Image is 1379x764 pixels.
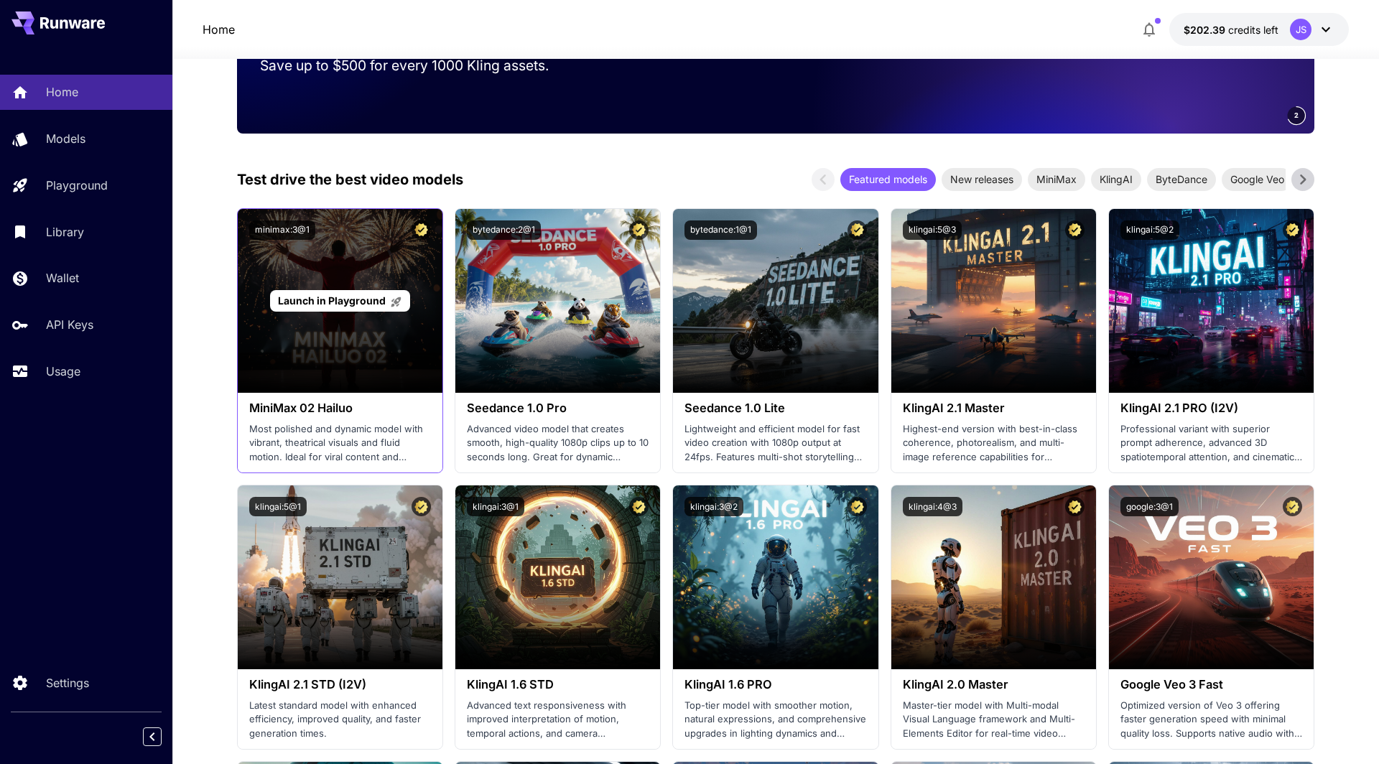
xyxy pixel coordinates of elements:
img: alt [1109,485,1314,669]
h3: KlingAI 2.1 Master [903,401,1085,415]
span: Launch in Playground [278,294,386,307]
h3: KlingAI 2.1 PRO (I2V) [1120,401,1302,415]
img: alt [238,485,442,669]
p: Home [46,83,78,101]
h3: Google Veo 3 Fast [1120,678,1302,691]
img: alt [891,485,1096,669]
button: Certified Model – Vetted for best performance and includes a commercial license. [412,220,431,240]
div: Featured models [840,168,936,191]
div: Collapse sidebar [154,724,172,750]
div: KlingAI [1091,168,1141,191]
button: klingai:4@3 [903,497,962,516]
p: Advanced text responsiveness with improved interpretation of motion, temporal actions, and camera... [467,699,649,741]
p: Advanced video model that creates smooth, high-quality 1080p clips up to 10 seconds long. Great f... [467,422,649,465]
a: Home [203,21,235,38]
button: google:3@1 [1120,497,1179,516]
p: Wallet [46,269,79,286]
div: New releases [942,168,1022,191]
button: Certified Model – Vetted for best performance and includes a commercial license. [1283,220,1302,240]
div: MiniMax [1028,168,1085,191]
h3: KlingAI 2.1 STD (I2V) [249,678,431,691]
button: $202.3949JS [1169,13,1349,46]
img: alt [891,209,1096,393]
img: alt [455,485,660,669]
p: Optimized version of Veo 3 offering faster generation speed with minimal quality loss. Supports n... [1120,699,1302,741]
button: minimax:3@1 [249,220,315,240]
nav: breadcrumb [203,21,235,38]
p: Latest standard model with enhanced efficiency, improved quality, and faster generation times. [249,699,431,741]
button: Certified Model – Vetted for best performance and includes a commercial license. [848,497,867,516]
span: MiniMax [1028,172,1085,187]
p: Most polished and dynamic model with vibrant, theatrical visuals and fluid motion. Ideal for vira... [249,422,431,465]
button: klingai:5@2 [1120,220,1179,240]
button: Certified Model – Vetted for best performance and includes a commercial license. [412,497,431,516]
span: Google Veo [1222,172,1293,187]
button: klingai:5@1 [249,497,307,516]
button: Certified Model – Vetted for best performance and includes a commercial license. [1283,497,1302,516]
h3: KlingAI 1.6 STD [467,678,649,691]
p: API Keys [46,316,93,333]
span: New releases [942,172,1022,187]
button: Certified Model – Vetted for best performance and includes a commercial license. [1065,220,1085,240]
button: klingai:5@3 [903,220,962,240]
h3: KlingAI 2.0 Master [903,678,1085,691]
span: ByteDance [1147,172,1216,187]
button: bytedance:1@1 [684,220,757,240]
div: $202.3949 [1184,22,1278,37]
img: alt [455,209,660,393]
span: Featured models [840,172,936,187]
p: Playground [46,177,108,194]
div: ByteDance [1147,168,1216,191]
button: bytedance:2@1 [467,220,541,240]
button: Certified Model – Vetted for best performance and includes a commercial license. [1065,497,1085,516]
h3: KlingAI 1.6 PRO [684,678,866,691]
p: Top-tier model with smoother motion, natural expressions, and comprehensive upgrades in lighting ... [684,699,866,741]
p: Save up to $500 for every 1000 Kling assets. [260,55,595,76]
img: alt [673,209,878,393]
div: JS [1290,19,1311,40]
button: Certified Model – Vetted for best performance and includes a commercial license. [848,220,867,240]
button: Collapse sidebar [143,727,162,746]
span: 2 [1294,110,1299,121]
p: Lightweight and efficient model for fast video creation with 1080p output at 24fps. Features mult... [684,422,866,465]
p: Professional variant with superior prompt adherence, advanced 3D spatiotemporal attention, and ci... [1120,422,1302,465]
span: KlingAI [1091,172,1141,187]
p: Models [46,130,85,147]
p: Settings [46,674,89,691]
span: credits left [1228,24,1278,36]
p: Usage [46,363,80,380]
a: Launch in Playground [270,290,410,312]
p: Master-tier model with Multi-modal Visual Language framework and Multi-Elements Editor for real-t... [903,699,1085,741]
button: Certified Model – Vetted for best performance and includes a commercial license. [629,220,649,240]
div: Google Veo [1222,168,1293,191]
p: Test drive the best video models [237,169,463,190]
img: alt [1109,209,1314,393]
p: Library [46,223,84,241]
button: klingai:3@1 [467,497,524,516]
span: $202.39 [1184,24,1228,36]
img: alt [673,485,878,669]
h3: Seedance 1.0 Pro [467,401,649,415]
button: klingai:3@2 [684,497,743,516]
button: Certified Model – Vetted for best performance and includes a commercial license. [629,497,649,516]
h3: MiniMax 02 Hailuo [249,401,431,415]
h3: Seedance 1.0 Lite [684,401,866,415]
p: Highest-end version with best-in-class coherence, photorealism, and multi-image reference capabil... [903,422,1085,465]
